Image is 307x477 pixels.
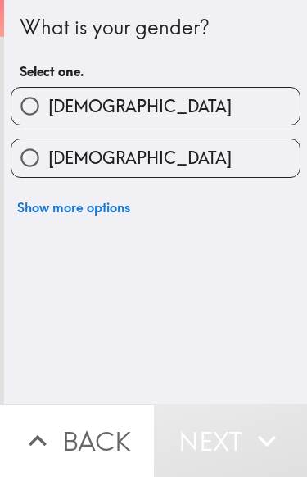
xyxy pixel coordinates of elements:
button: [DEMOGRAPHIC_DATA] [11,88,300,125]
div: What is your gender? [20,14,291,42]
button: Show more options [11,191,137,224]
button: [DEMOGRAPHIC_DATA] [11,139,300,176]
h6: Select one. [20,62,291,80]
span: [DEMOGRAPHIC_DATA] [48,95,232,118]
span: [DEMOGRAPHIC_DATA] [48,147,232,170]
